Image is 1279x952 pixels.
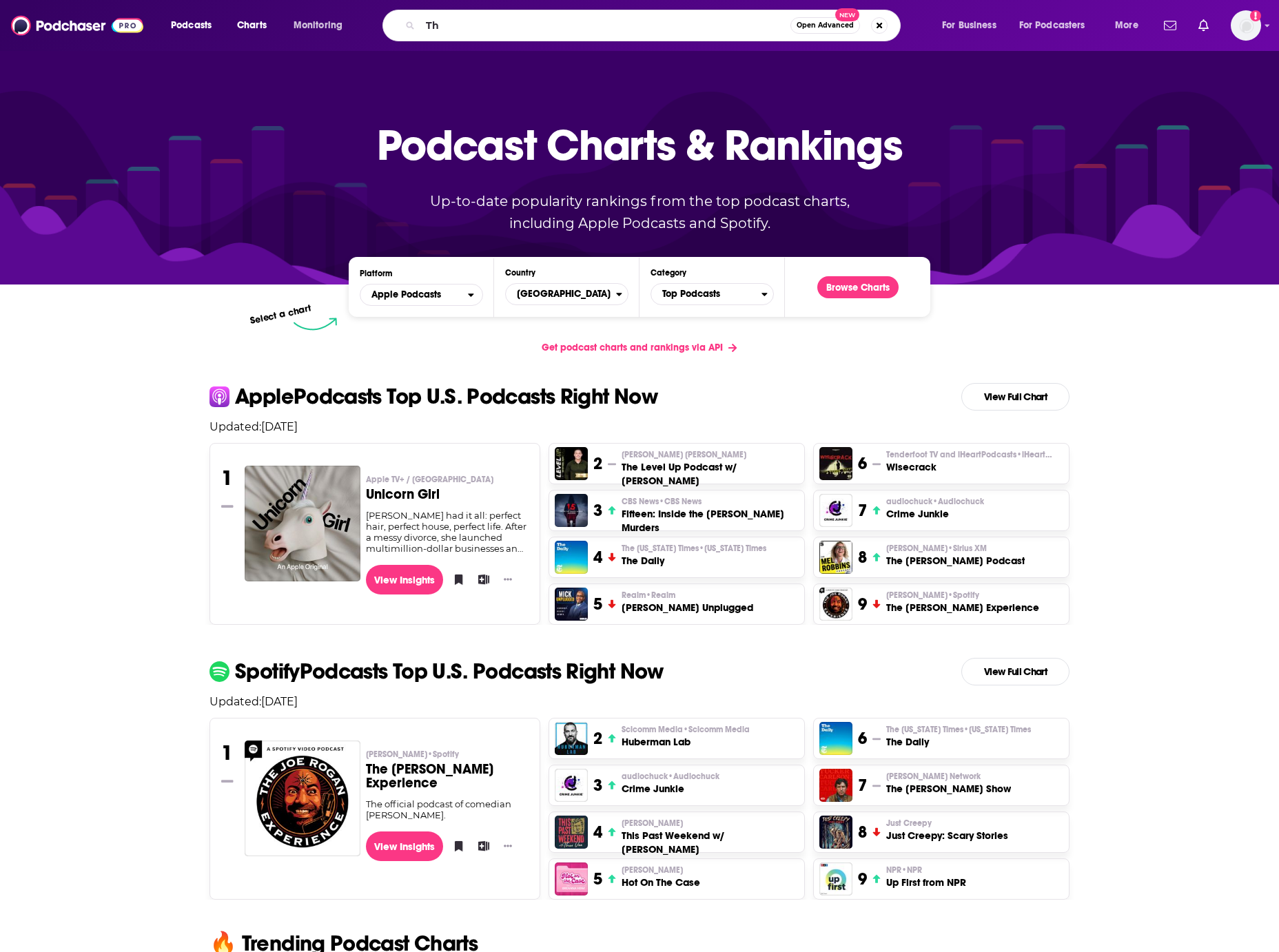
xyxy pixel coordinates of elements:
[249,302,312,327] p: Select a chart
[651,283,774,305] button: Categories
[498,839,518,853] button: Show More Button
[366,763,529,790] h3: The [PERSON_NAME] Experience
[886,876,966,889] h3: Up First from NPR
[858,869,867,889] h3: 9
[886,590,1039,601] p: Joe Rogan • Spotify
[886,543,1025,554] p: Mel Robbins • Sirius XM
[622,449,799,460] p: Paul Alex Espinoza
[886,543,987,554] span: [PERSON_NAME]
[790,17,860,34] button: Open AdvancedNew
[819,588,852,621] a: The Joe Rogan Experience
[1158,14,1182,37] a: Show notifications dropdown
[237,16,267,35] span: Charts
[858,500,867,521] h3: 7
[555,447,588,480] img: The Level Up Podcast w/ Paul Alex
[886,507,984,521] h3: Crime Junkie
[1105,14,1156,37] button: open menu
[622,818,799,856] a: [PERSON_NAME]This Past Weekend w/ [PERSON_NAME]
[622,601,753,614] h3: [PERSON_NAME] Unplugged
[593,547,602,568] h3: 4
[542,342,723,353] span: Get podcast charts and rankings via API
[622,554,766,568] h3: The Daily
[858,822,867,842] h3: 8
[622,724,750,749] a: Scicomm Media•Scicomm MediaHuberman Lab
[1231,10,1261,41] img: User Profile
[366,474,493,485] span: Apple TV+ / [GEOGRAPHIC_DATA]
[886,865,922,876] span: NPR
[835,8,860,21] span: New
[555,816,588,849] a: This Past Weekend w/ Theo Von
[1231,10,1261,41] span: Logged in as WE_Broadcast1
[1010,14,1105,37] button: open menu
[819,722,852,755] img: The Daily
[886,782,1011,796] h3: The [PERSON_NAME] Show
[886,865,966,889] a: NPR•NPRUp First from NPR
[886,771,1011,782] p: Tucker Carlson Network
[449,569,462,590] button: Bookmark Podcast
[593,822,602,842] h3: 4
[622,724,750,735] span: Scicomm Media
[886,601,1039,614] h3: The [PERSON_NAME] Experience
[473,836,487,856] button: Add to List
[651,282,761,306] span: Top Podcasts
[886,771,981,782] span: [PERSON_NAME] Network
[683,725,750,734] span: • Scicomm Media
[886,590,1039,614] a: [PERSON_NAME]•SpotifyThe [PERSON_NAME] Experience
[209,386,229,406] img: apple Icon
[819,769,852,802] img: The Tucker Carlson Show
[593,728,602,749] h3: 2
[886,554,1025,568] h3: The [PERSON_NAME] Podcast
[198,695,1081,708] p: Updated: [DATE]
[622,496,799,535] a: CBS News•CBS NewsFifteen: Inside the [PERSON_NAME] Murders
[593,594,602,614] h3: 5
[886,460,1052,474] h3: Wisecrack
[245,466,360,581] a: Unicorn Girl
[819,494,852,527] img: Crime Junkie
[555,769,588,802] img: Crime Junkie
[886,865,966,876] p: NPR • NPR
[622,590,675,601] span: Realm
[886,724,1031,735] span: The [US_STATE] Times
[819,541,852,574] a: The Mel Robbins Podcast
[963,725,1031,734] span: • [US_STATE] Times
[858,547,867,568] h3: 8
[819,447,852,480] img: Wisecrack
[555,541,588,574] img: The Daily
[427,749,459,759] span: • Spotify
[932,14,1014,37] button: open menu
[593,500,602,521] h3: 3
[505,283,628,305] button: Countries
[366,510,529,554] div: [PERSON_NAME] had it all: perfect hair, perfect house, perfect life. After a messy divorce, she l...
[886,449,1052,460] span: Tenderfoot TV and iHeartPodcasts
[209,661,229,681] img: spotify Icon
[11,12,143,39] a: Podchaser - Follow, Share and Rate Podcasts
[245,741,360,856] a: The Joe Rogan Experience
[961,383,1070,411] a: View Full Chart
[886,449,1052,474] a: Tenderfoot TV and iHeartPodcasts•iHeartRadioWisecrack
[858,453,867,474] h3: 6
[294,16,342,35] span: Monitoring
[366,474,529,485] p: Apple TV+ / Seven Hills
[886,818,932,829] span: Just Creepy
[942,16,996,35] span: For Business
[555,494,588,527] a: Fifteen: Inside the Daniel Marsh Murders
[622,771,719,796] a: audiochuck•AudiochuckCrime Junkie
[420,14,790,37] input: Search podcasts, credits, & more...
[622,771,719,782] p: audiochuck • Audiochuck
[622,735,750,749] h3: Huberman Lab
[366,474,529,510] a: Apple TV+ / [GEOGRAPHIC_DATA]Unicorn Girl
[555,722,588,755] a: Huberman Lab
[901,865,922,875] span: • NPR
[235,386,657,408] p: Apple Podcasts Top U.S. Podcasts Right Now
[531,331,748,364] a: Get podcast charts and rankings via API
[555,862,588,896] img: Hot On The Case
